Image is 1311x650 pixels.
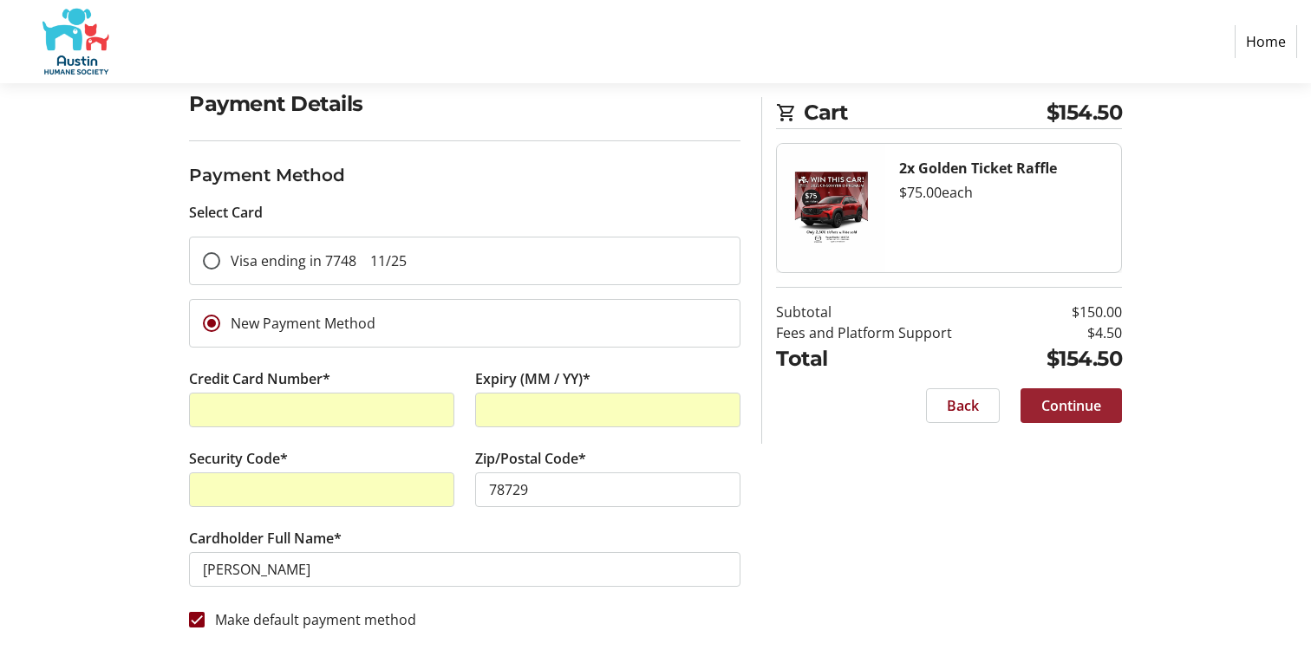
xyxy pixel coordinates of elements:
span: 11/25 [370,251,407,270]
h3: Payment Method [189,162,740,188]
strong: 2x Golden Ticket Raffle [899,159,1057,178]
iframe: Secure card number input frame [203,400,440,420]
td: $4.50 [1018,322,1122,343]
iframe: Secure CVC input frame [203,479,440,500]
label: Zip/Postal Code* [475,448,586,469]
span: Visa ending in 7748 [231,251,407,270]
td: Fees and Platform Support [776,322,1018,343]
span: Cart [804,97,1047,128]
label: Make default payment method [205,609,416,630]
label: Credit Card Number* [189,368,330,389]
button: Continue [1021,388,1122,423]
label: New Payment Method [220,313,375,334]
label: Expiry (MM / YY)* [475,368,590,389]
td: $154.50 [1018,343,1122,374]
button: Back [926,388,1000,423]
td: Total [776,343,1018,374]
td: Subtotal [776,302,1018,322]
h2: Payment Details [189,88,740,120]
span: Back [947,395,979,416]
span: $154.50 [1047,97,1123,128]
div: $75.00 each [899,182,1107,203]
iframe: Secure expiration date input frame [489,400,727,420]
input: Zip/Postal Code [475,472,740,507]
span: Continue [1041,395,1101,416]
img: Golden Ticket Raffle [777,144,885,272]
div: Select Card [189,202,740,223]
td: $150.00 [1018,302,1122,322]
a: Home [1235,25,1297,58]
input: Card Holder Name [189,552,740,587]
label: Cardholder Full Name* [189,528,342,549]
label: Security Code* [189,448,288,469]
img: Austin Humane Society's Logo [14,7,137,76]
